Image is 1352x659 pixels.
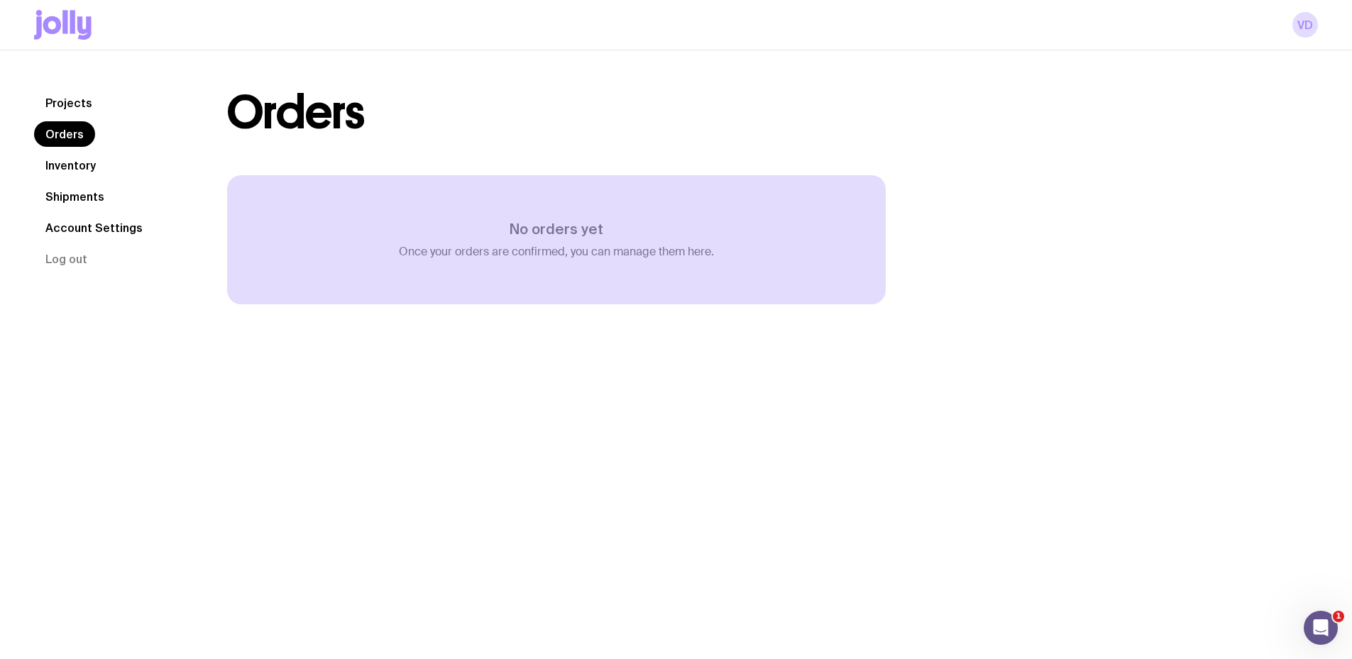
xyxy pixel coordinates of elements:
h3: No orders yet [399,221,714,238]
a: VD [1292,12,1318,38]
a: Inventory [34,153,107,178]
span: 1 [1333,611,1344,622]
a: Projects [34,90,104,116]
a: Account Settings [34,215,154,240]
a: Orders [34,121,95,147]
p: Once your orders are confirmed, you can manage them here. [399,245,714,259]
a: Shipments [34,184,116,209]
button: Log out [34,246,99,272]
iframe: Intercom live chat [1304,611,1338,645]
h1: Orders [227,90,364,135]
